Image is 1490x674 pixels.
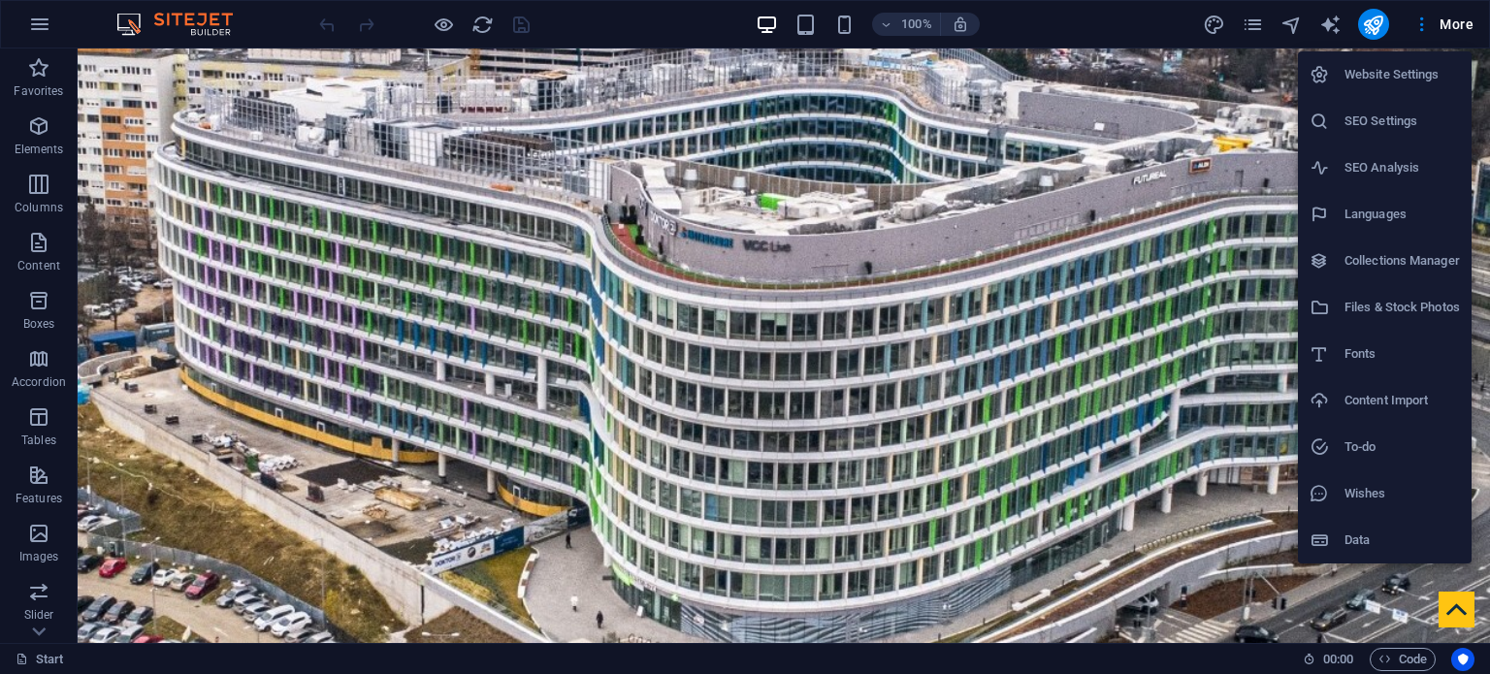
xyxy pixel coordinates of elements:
h6: Collections Manager [1344,249,1460,273]
h6: To-do [1344,435,1460,459]
h6: Languages [1344,203,1460,226]
h6: Content Import [1344,389,1460,412]
h6: Files & Stock Photos [1344,296,1460,319]
h6: Data [1344,529,1460,552]
h6: SEO Analysis [1344,156,1460,179]
h6: Website Settings [1344,63,1460,86]
h6: Fonts [1344,342,1460,366]
h6: Wishes [1344,482,1460,505]
h6: SEO Settings [1344,110,1460,133]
